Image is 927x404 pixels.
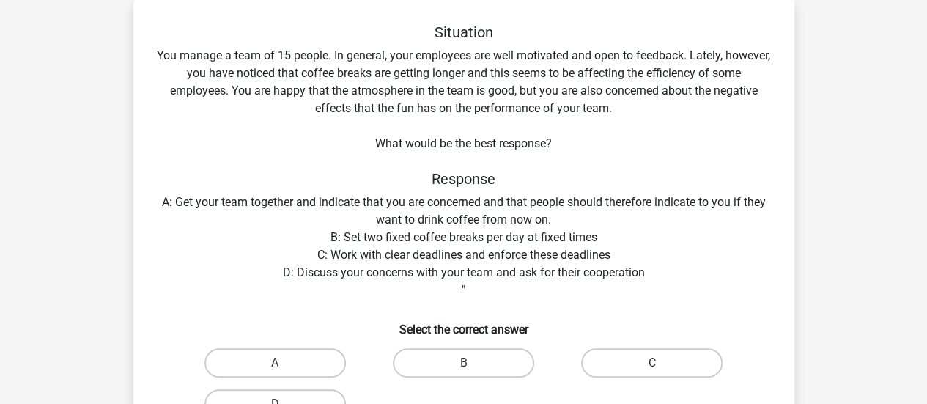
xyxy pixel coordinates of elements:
[581,348,723,378] label: C
[157,311,771,337] h6: Select the correct answer
[204,348,346,378] label: A
[157,23,771,41] h5: Situation
[157,170,771,188] h5: Response
[393,348,534,378] label: B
